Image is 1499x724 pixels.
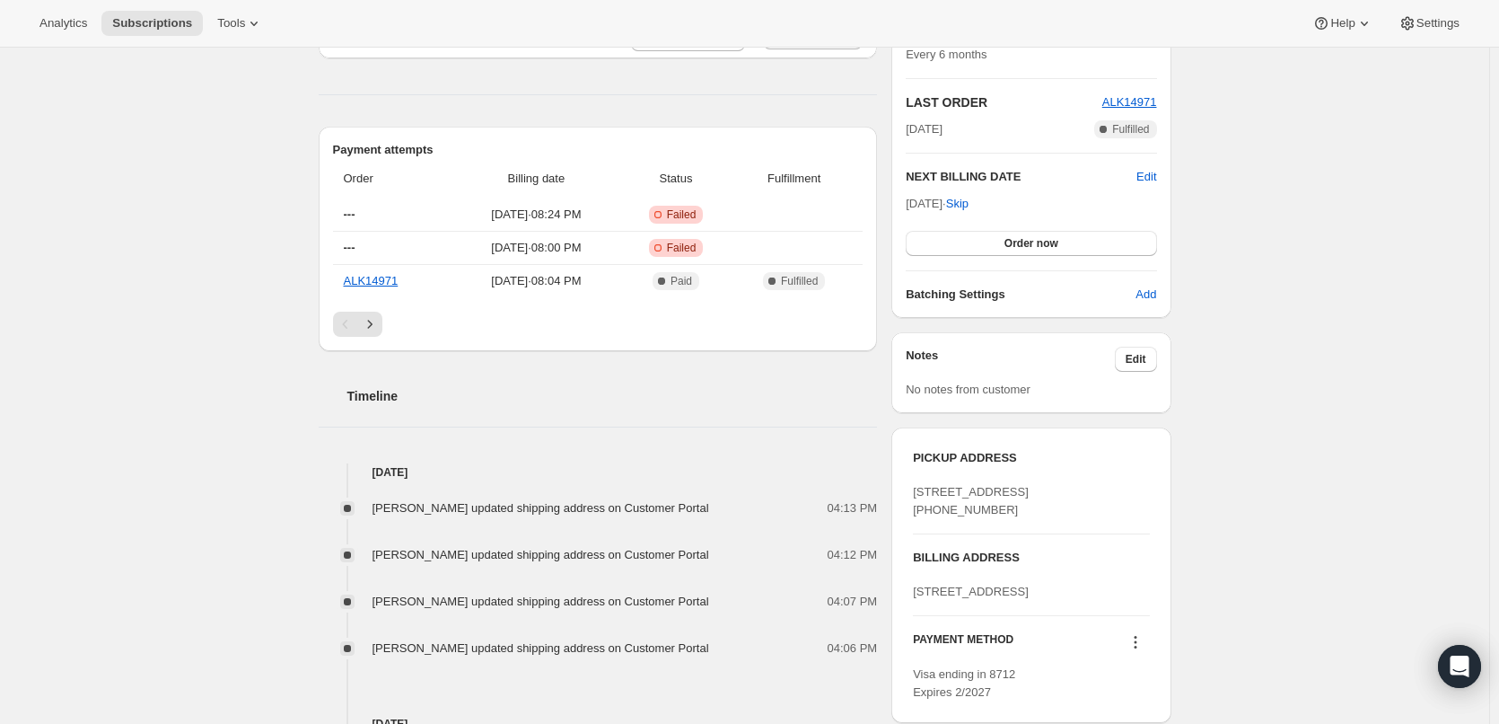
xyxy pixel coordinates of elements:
[39,16,87,31] span: Analytics
[906,197,969,210] span: [DATE] ·
[1388,11,1470,36] button: Settings
[913,667,1015,699] span: Visa ending in 8712 Expires 2/2027
[946,195,969,213] span: Skip
[671,274,692,288] span: Paid
[1302,11,1383,36] button: Help
[906,286,1135,304] h6: Batching Settings
[736,170,852,188] span: Fulfillment
[1438,645,1481,688] div: Open Intercom Messenger
[906,347,1115,372] h3: Notes
[344,207,355,221] span: ---
[1416,16,1460,31] span: Settings
[627,170,725,188] span: Status
[101,11,203,36] button: Subscriptions
[1102,93,1157,111] button: ALK14971
[333,159,451,199] th: Order
[29,11,98,36] button: Analytics
[373,595,709,608] span: [PERSON_NAME] updated shipping address on Customer Portal
[1004,236,1058,251] span: Order now
[781,274,818,288] span: Fulfilled
[913,485,1029,517] span: [STREET_ADDRESS] [PHONE_NUMBER]
[906,383,1030,396] span: No notes from customer
[457,170,616,188] span: Billing date
[828,546,878,564] span: 04:12 PM
[1102,95,1157,109] a: ALK14971
[913,449,1149,467] h3: PICKUP ADDRESS
[457,239,616,257] span: [DATE] · 08:00 PM
[1330,16,1354,31] span: Help
[112,16,192,31] span: Subscriptions
[357,312,382,337] button: Next
[906,231,1156,256] button: Order now
[319,464,878,481] h4: [DATE]
[1115,347,1157,372] button: Edit
[333,312,863,337] nav: Pagination
[667,241,697,255] span: Failed
[667,207,697,222] span: Failed
[347,387,878,405] h2: Timeline
[344,274,399,287] a: ALK14971
[913,549,1149,567] h3: BILLING ADDRESS
[373,501,709,515] span: [PERSON_NAME] updated shipping address on Customer Portal
[906,93,1102,111] h2: LAST ORDER
[935,190,979,218] button: Skip
[1135,286,1156,304] span: Add
[206,11,274,36] button: Tools
[1112,122,1149,137] span: Fulfilled
[333,141,863,159] h2: Payment attempts
[217,16,245,31] span: Tools
[906,48,986,61] span: Every 6 months
[913,632,1013,657] h3: PAYMENT METHOD
[457,272,616,290] span: [DATE] · 08:04 PM
[373,548,709,561] span: [PERSON_NAME] updated shipping address on Customer Portal
[828,593,878,611] span: 04:07 PM
[906,168,1136,186] h2: NEXT BILLING DATE
[913,585,1029,598] span: [STREET_ADDRESS]
[1125,280,1167,309] button: Add
[1136,168,1156,186] button: Edit
[344,241,355,254] span: ---
[828,499,878,517] span: 04:13 PM
[1126,352,1146,366] span: Edit
[906,120,942,138] span: [DATE]
[373,641,709,655] span: [PERSON_NAME] updated shipping address on Customer Portal
[457,206,616,224] span: [DATE] · 08:24 PM
[828,640,878,658] span: 04:06 PM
